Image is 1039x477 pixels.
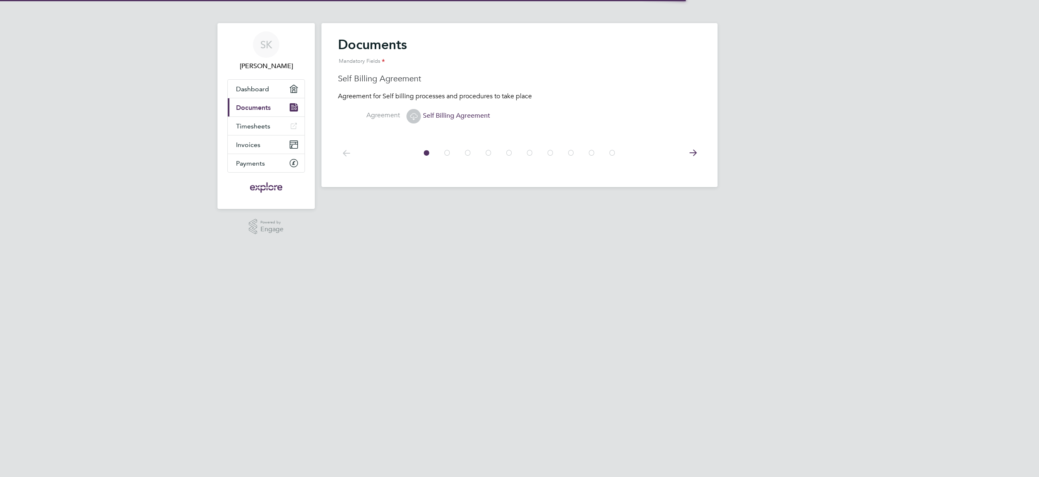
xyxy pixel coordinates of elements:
[338,73,701,84] h3: Self Billing Agreement
[260,219,283,226] span: Powered by
[236,85,269,93] span: Dashboard
[228,117,305,135] a: Timesheets
[228,98,305,116] a: Documents
[236,104,271,112] span: Documents
[236,122,270,130] span: Timesheets
[228,154,305,172] a: Payments
[227,181,305,194] a: Go to home page
[217,23,315,209] nav: Main navigation
[338,92,701,101] p: Agreement for Self billing processes and procedures to take place
[338,111,400,120] label: Agreement
[249,181,283,194] img: exploregroup-logo-retina.png
[338,53,701,70] div: Mandatory Fields
[236,159,265,167] span: Payments
[227,31,305,71] a: SK[PERSON_NAME]
[338,36,701,70] h2: Documents
[228,135,305,154] a: Invoices
[227,61,305,71] span: Szymon Kaczorowski
[260,226,283,233] span: Engage
[228,80,305,98] a: Dashboard
[236,141,260,149] span: Invoices
[406,112,490,120] span: Self Billing Agreement
[249,219,284,235] a: Powered byEngage
[260,39,272,50] span: SK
